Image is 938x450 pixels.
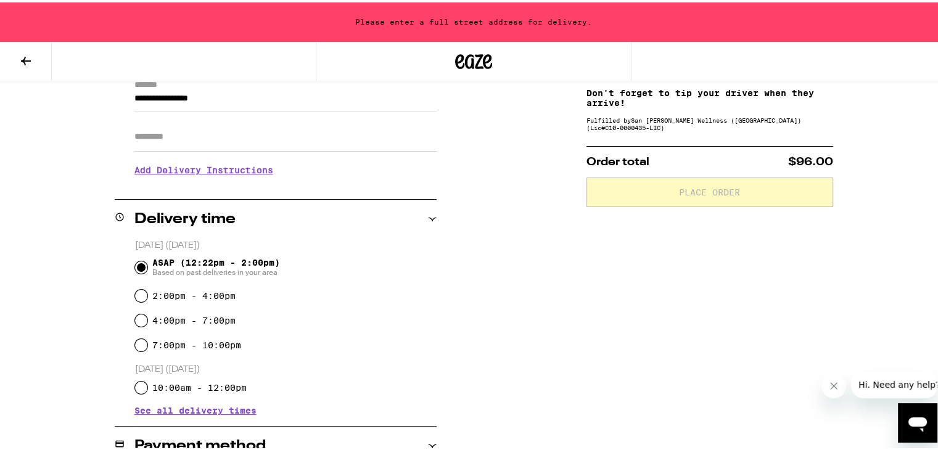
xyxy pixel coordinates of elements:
[134,153,437,182] h3: Add Delivery Instructions
[586,114,833,129] div: Fulfilled by San [PERSON_NAME] Wellness ([GEOGRAPHIC_DATA]) (Lic# C10-0000435-LIC )
[152,338,241,348] label: 7:00pm - 10:00pm
[152,380,247,390] label: 10:00am - 12:00pm
[898,401,937,440] iframe: Button to launch messaging window
[851,369,937,396] iframe: Message from company
[586,86,833,105] p: Don't forget to tip your driver when they arrive!
[134,182,437,192] p: We'll contact you at [PHONE_NUMBER] when we arrive
[679,186,740,194] span: Place Order
[152,288,236,298] label: 2:00pm - 4:00pm
[152,255,280,275] span: ASAP (12:22pm - 2:00pm)
[152,265,280,275] span: Based on past deliveries in your area
[821,371,846,396] iframe: Close message
[134,404,257,412] button: See all delivery times
[586,154,649,165] span: Order total
[7,9,89,18] span: Hi. Need any help?
[586,175,833,205] button: Place Order
[134,210,236,224] h2: Delivery time
[135,361,437,373] p: [DATE] ([DATE])
[135,237,437,249] p: [DATE] ([DATE])
[152,313,236,323] label: 4:00pm - 7:00pm
[788,154,833,165] span: $96.00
